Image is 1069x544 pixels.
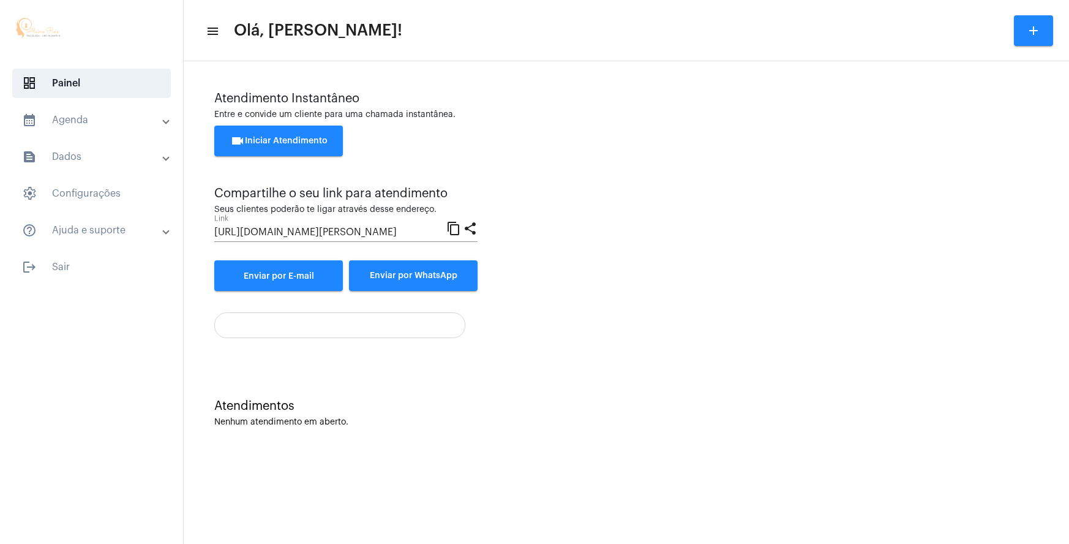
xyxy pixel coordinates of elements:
div: Entre e convide um cliente para uma chamada instantânea. [214,110,1038,119]
span: sidenav icon [22,186,37,201]
mat-icon: sidenav icon [206,24,218,39]
mat-panel-title: Ajuda e suporte [22,223,163,238]
mat-panel-title: Agenda [22,113,163,127]
mat-expansion-panel-header: sidenav iconDados [7,142,183,172]
span: Configurações [12,179,171,208]
mat-panel-title: Dados [22,149,163,164]
div: Compartilhe o seu link para atendimento [214,187,478,200]
mat-icon: sidenav icon [22,223,37,238]
mat-expansion-panel-header: sidenav iconAgenda [7,105,183,135]
span: Olá, [PERSON_NAME]! [234,21,402,40]
div: Nenhum atendimento em aberto. [214,418,1038,427]
mat-icon: share [463,221,478,235]
mat-icon: sidenav icon [22,260,37,274]
mat-icon: content_copy [446,221,461,235]
div: Seus clientes poderão te ligar através desse endereço. [214,205,478,214]
mat-icon: sidenav icon [22,149,37,164]
span: Iniciar Atendimento [230,137,328,145]
mat-expansion-panel-header: sidenav iconAjuda e suporte [7,216,183,245]
div: Atendimento Instantâneo [214,92,1038,105]
button: Iniciar Atendimento [214,126,343,156]
img: a308c1d8-3e78-dbfd-0328-a53a29ea7b64.jpg [10,6,66,55]
mat-icon: videocam [230,134,245,148]
mat-icon: add [1026,23,1041,38]
mat-icon: sidenav icon [22,113,37,127]
span: Enviar por WhatsApp [370,271,457,280]
span: Sair [12,252,171,282]
button: Enviar por WhatsApp [349,260,478,291]
span: sidenav icon [22,76,37,91]
span: Enviar por E-mail [244,272,314,281]
span: Painel [12,69,171,98]
div: Atendimentos [214,399,1038,413]
a: Enviar por E-mail [214,260,343,291]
